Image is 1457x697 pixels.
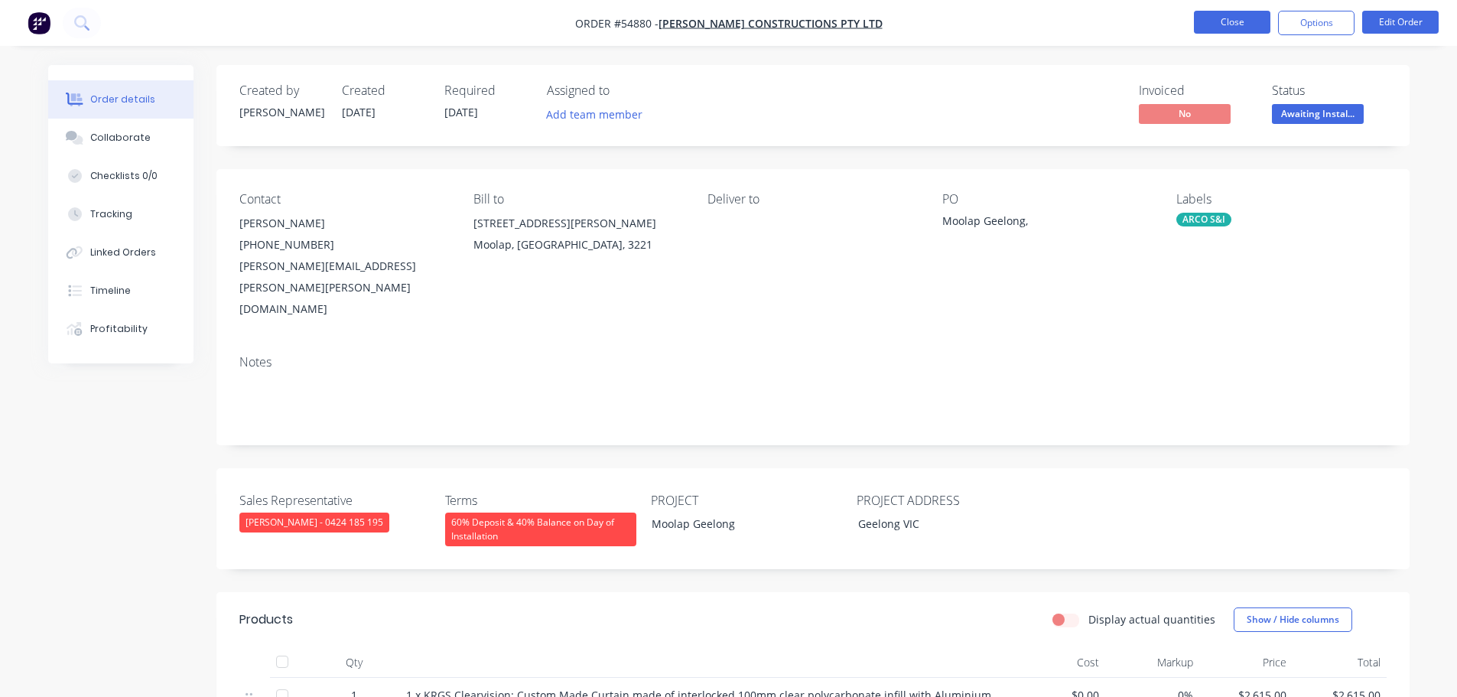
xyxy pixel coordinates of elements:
[48,310,194,348] button: Profitability
[659,16,883,31] a: [PERSON_NAME] Constructions Pty Ltd
[48,119,194,157] button: Collaborate
[90,207,132,221] div: Tracking
[48,80,194,119] button: Order details
[445,491,636,510] label: Terms
[846,513,1037,535] div: Geelong VIC
[342,105,376,119] span: [DATE]
[1012,647,1106,678] div: Cost
[1272,104,1364,127] button: Awaiting Instal...
[1278,11,1355,35] button: Options
[239,491,431,510] label: Sales Representative
[1139,83,1254,98] div: Invoiced
[239,104,324,120] div: [PERSON_NAME]
[90,322,148,336] div: Profitability
[1199,647,1293,678] div: Price
[575,16,659,31] span: Order #54880 -
[445,513,636,546] div: 60% Deposit & 40% Balance on Day of Installation
[857,491,1048,510] label: PROJECT ADDRESS
[651,491,842,510] label: PROJECT
[1194,11,1270,34] button: Close
[1139,104,1231,123] span: No
[547,104,651,125] button: Add team member
[239,256,449,320] div: [PERSON_NAME][EMAIL_ADDRESS][PERSON_NAME][PERSON_NAME][DOMAIN_NAME]
[538,104,650,125] button: Add team member
[48,233,194,272] button: Linked Orders
[473,234,683,256] div: Moolap, [GEOGRAPHIC_DATA], 3221
[239,234,449,256] div: [PHONE_NUMBER]
[1234,607,1352,632] button: Show / Hide columns
[473,192,683,207] div: Bill to
[48,157,194,195] button: Checklists 0/0
[342,83,426,98] div: Created
[90,169,158,183] div: Checklists 0/0
[239,213,449,320] div: [PERSON_NAME][PHONE_NUMBER][PERSON_NAME][EMAIL_ADDRESS][PERSON_NAME][PERSON_NAME][DOMAIN_NAME]
[1105,647,1199,678] div: Markup
[942,192,1152,207] div: PO
[90,131,151,145] div: Collaborate
[473,213,683,262] div: [STREET_ADDRESS][PERSON_NAME]Moolap, [GEOGRAPHIC_DATA], 3221
[90,284,131,298] div: Timeline
[239,611,293,629] div: Products
[239,83,324,98] div: Created by
[48,272,194,310] button: Timeline
[90,93,155,106] div: Order details
[1362,11,1439,34] button: Edit Order
[942,213,1133,234] div: Moolap Geelong,
[1176,192,1386,207] div: Labels
[444,83,528,98] div: Required
[473,213,683,234] div: [STREET_ADDRESS][PERSON_NAME]
[1272,104,1364,123] span: Awaiting Instal...
[28,11,50,34] img: Factory
[707,192,917,207] div: Deliver to
[639,513,831,535] div: Moolap Geelong
[547,83,700,98] div: Assigned to
[1088,611,1215,627] label: Display actual quantities
[444,105,478,119] span: [DATE]
[239,213,449,234] div: [PERSON_NAME]
[239,513,389,533] div: [PERSON_NAME] - 0424 185 195
[1293,647,1387,678] div: Total
[48,195,194,233] button: Tracking
[1272,83,1387,98] div: Status
[239,192,449,207] div: Contact
[239,355,1387,370] div: Notes
[308,647,400,678] div: Qty
[90,246,156,259] div: Linked Orders
[1176,213,1231,226] div: ARCO S&I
